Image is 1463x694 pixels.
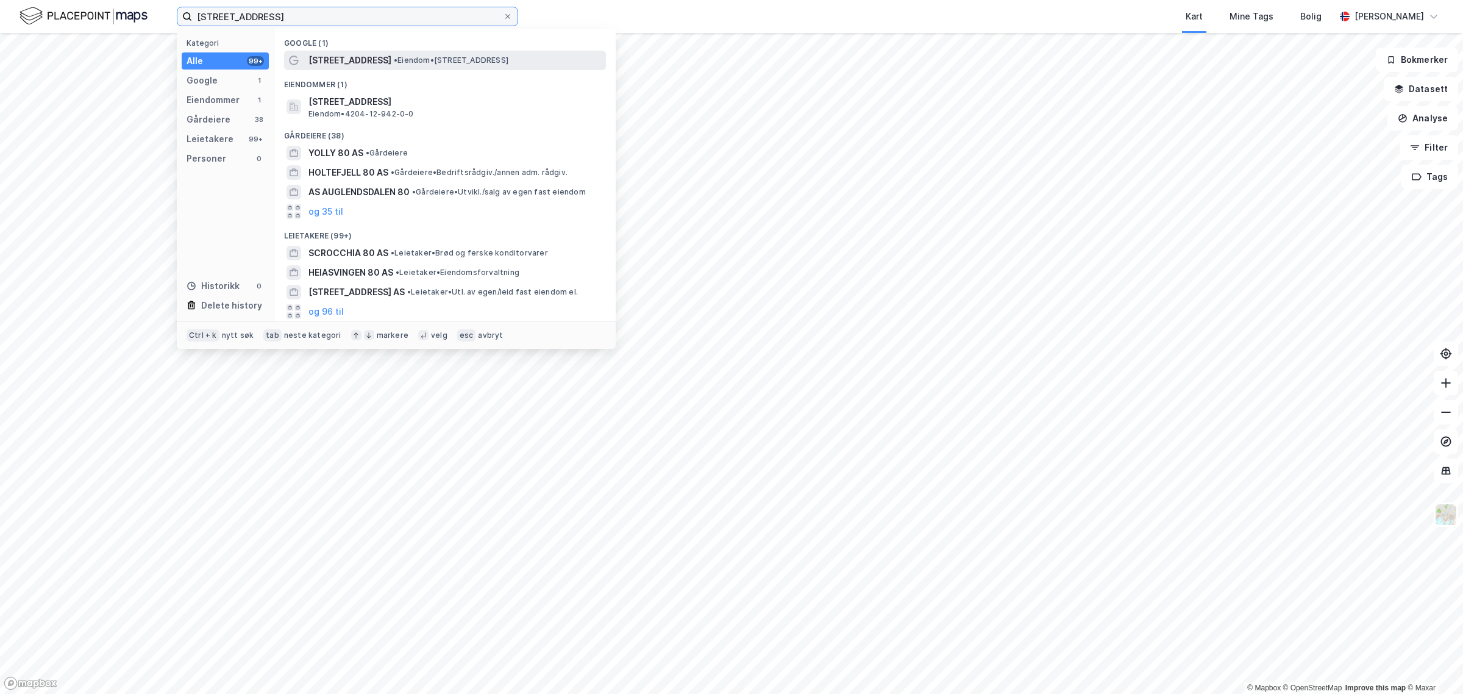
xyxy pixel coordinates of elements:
[1400,135,1458,160] button: Filter
[187,329,219,342] div: Ctrl + k
[1247,684,1281,692] a: Mapbox
[254,95,264,105] div: 1
[412,187,416,196] span: •
[187,112,230,127] div: Gårdeiere
[1387,106,1458,131] button: Analyse
[1345,684,1406,692] a: Improve this map
[1354,9,1424,24] div: [PERSON_NAME]
[457,329,476,342] div: esc
[1402,635,1463,694] iframe: Chat Widget
[274,70,616,92] div: Eiendommer (1)
[308,165,388,180] span: HOLTEFJELL 80 AS
[391,168,568,177] span: Gårdeiere • Bedriftsrådgiv./annen adm. rådgiv.
[1402,635,1463,694] div: Kontrollprogram for chat
[308,95,601,109] span: [STREET_ADDRESS]
[1384,77,1458,101] button: Datasett
[247,134,264,144] div: 99+
[478,331,503,340] div: avbryt
[394,55,397,65] span: •
[187,151,226,166] div: Personer
[1300,9,1322,24] div: Bolig
[1283,684,1342,692] a: OpenStreetMap
[254,281,264,291] div: 0
[247,56,264,66] div: 99+
[366,148,369,157] span: •
[308,304,344,319] button: og 96 til
[308,246,388,260] span: SCROCCHIA 80 AS
[394,55,508,65] span: Eiendom • [STREET_ADDRESS]
[391,248,548,258] span: Leietaker • Brød og ferske konditorvarer
[187,132,233,146] div: Leietakere
[20,5,148,27] img: logo.f888ab2527a4732fd821a326f86c7f29.svg
[431,331,447,340] div: velg
[254,115,264,124] div: 38
[4,676,57,690] a: Mapbox homepage
[308,146,363,160] span: YOLLY 80 AS
[407,287,411,296] span: •
[187,54,203,68] div: Alle
[187,73,218,88] div: Google
[308,185,410,199] span: AS AUGLENDSDALEN 80
[366,148,408,158] span: Gårdeiere
[1401,165,1458,189] button: Tags
[377,331,408,340] div: markere
[201,298,262,313] div: Delete history
[263,329,282,342] div: tab
[412,187,586,197] span: Gårdeiere • Utvikl./salg av egen fast eiendom
[274,29,616,51] div: Google (1)
[391,248,394,257] span: •
[274,121,616,143] div: Gårdeiere (38)
[284,331,341,340] div: neste kategori
[396,268,519,277] span: Leietaker • Eiendomsforvaltning
[308,265,393,280] span: HEIASVINGEN 80 AS
[1376,48,1458,72] button: Bokmerker
[254,154,264,163] div: 0
[1186,9,1203,24] div: Kart
[407,287,578,297] span: Leietaker • Utl. av egen/leid fast eiendom el.
[1434,503,1458,526] img: Z
[308,109,414,119] span: Eiendom • 4204-12-942-0-0
[308,204,343,219] button: og 35 til
[222,331,254,340] div: nytt søk
[308,285,405,299] span: [STREET_ADDRESS] AS
[396,268,399,277] span: •
[187,93,240,107] div: Eiendommer
[254,76,264,85] div: 1
[187,279,240,293] div: Historikk
[192,7,503,26] input: Søk på adresse, matrikkel, gårdeiere, leietakere eller personer
[308,53,391,68] span: [STREET_ADDRESS]
[274,221,616,243] div: Leietakere (99+)
[1230,9,1273,24] div: Mine Tags
[187,38,269,48] div: Kategori
[391,168,394,177] span: •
